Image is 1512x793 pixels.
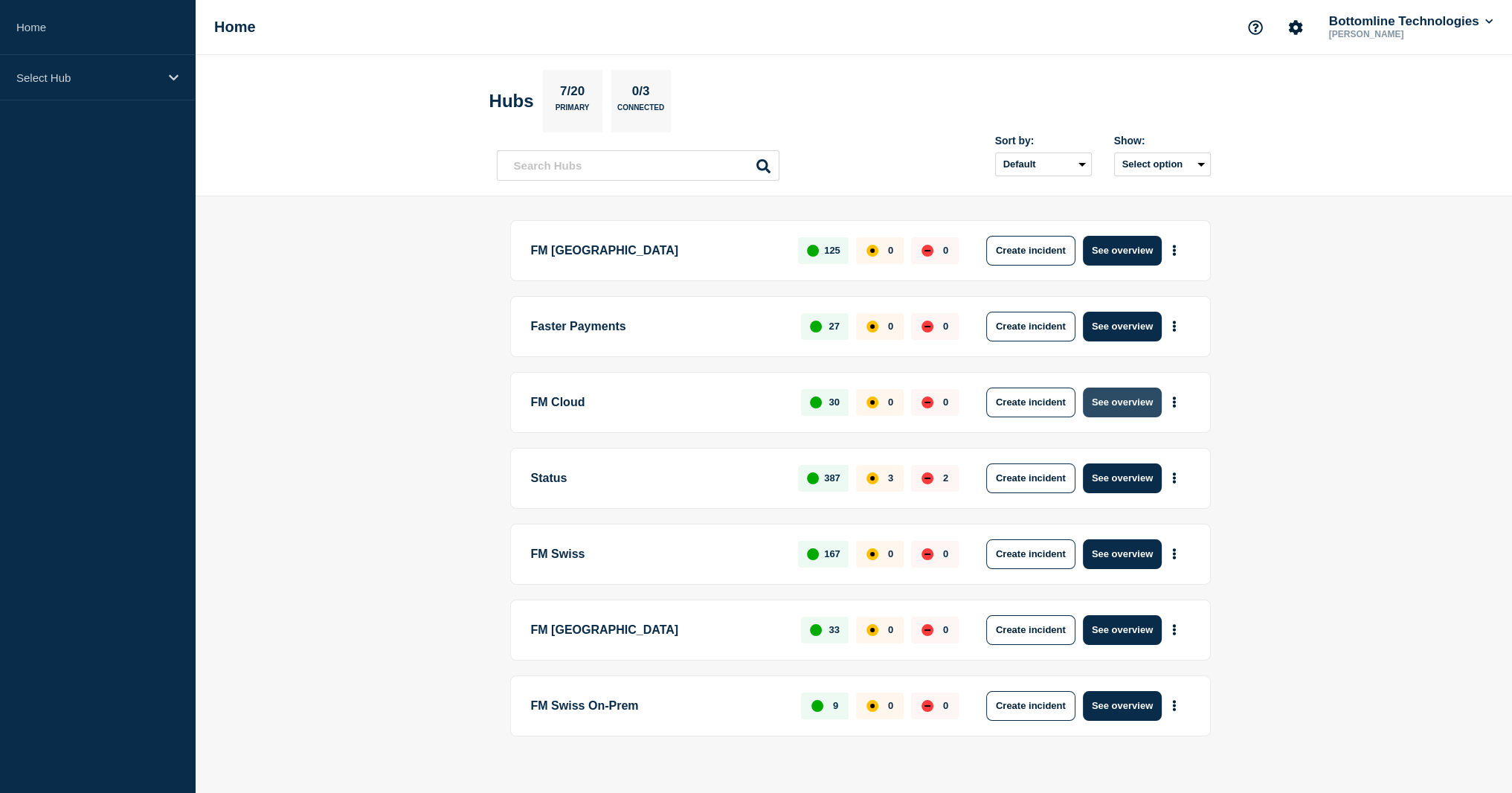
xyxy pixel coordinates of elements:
button: Create incident [986,388,1075,417]
div: up [807,548,819,560]
button: Bottomline Technologies [1326,14,1496,29]
p: 0 [943,396,948,408]
button: Support [1240,12,1271,43]
p: FM Swiss [531,539,782,569]
div: down [921,321,933,333]
p: 0 [888,700,893,711]
button: Create incident [986,691,1075,721]
p: 0 [943,624,948,635]
p: 387 [824,472,840,484]
button: Create incident [986,539,1075,569]
p: 167 [824,548,840,559]
button: See overview [1083,539,1162,569]
div: affected [866,321,878,333]
div: affected [866,700,878,712]
div: up [810,396,822,408]
div: up [810,624,822,636]
div: Show: [1114,135,1211,147]
p: 33 [829,624,839,635]
p: 0 [888,548,893,559]
div: Sort by: [995,135,1092,147]
button: Create incident [986,236,1075,266]
div: up [807,245,819,257]
p: 3 [888,472,893,484]
p: 0/3 [626,84,655,103]
div: affected [866,472,878,484]
button: See overview [1083,691,1162,721]
p: 2 [943,472,948,484]
button: See overview [1083,388,1162,417]
p: 27 [829,321,839,332]
button: Create incident [986,312,1075,341]
p: 9 [833,700,838,711]
p: Faster Payments [531,312,785,341]
p: Connected [617,103,664,119]
div: affected [866,245,878,257]
h1: Home [214,19,256,36]
div: down [921,700,933,712]
button: See overview [1083,312,1162,341]
p: 7/20 [554,84,590,103]
div: up [807,472,819,484]
button: More actions [1165,692,1184,719]
p: 0 [888,321,893,332]
p: FM [GEOGRAPHIC_DATA] [531,615,785,645]
button: See overview [1083,615,1162,645]
h2: Hubs [489,91,534,112]
div: up [810,321,822,333]
select: Sort by [995,152,1092,176]
button: More actions [1165,388,1184,416]
p: 0 [943,245,948,256]
p: 0 [888,396,893,408]
div: affected [866,396,878,408]
div: down [921,548,933,560]
div: down [921,624,933,636]
p: 0 [943,548,948,559]
p: [PERSON_NAME] [1326,29,1481,39]
div: up [811,700,823,712]
p: 0 [888,245,893,256]
div: affected [866,624,878,636]
div: down [921,396,933,408]
p: 0 [943,700,948,711]
p: 0 [888,624,893,635]
p: Primary [556,103,590,119]
p: FM [GEOGRAPHIC_DATA] [531,236,782,266]
div: down [921,245,933,257]
button: More actions [1165,616,1184,643]
p: Select Hub [16,71,159,84]
button: Select option [1114,152,1211,176]
input: Search Hubs [497,150,779,181]
button: Create incident [986,463,1075,493]
div: affected [866,548,878,560]
button: More actions [1165,540,1184,568]
p: Status [531,463,782,493]
button: See overview [1083,463,1162,493]
button: Create incident [986,615,1075,645]
button: More actions [1165,312,1184,340]
button: More actions [1165,464,1184,492]
div: down [921,472,933,484]
button: More actions [1165,237,1184,264]
p: FM Cloud [531,388,785,417]
p: 30 [829,396,839,408]
p: 0 [943,321,948,332]
button: Account settings [1280,12,1311,43]
button: See overview [1083,236,1162,266]
p: FM Swiss On-Prem [531,691,785,721]
p: 125 [824,245,840,256]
